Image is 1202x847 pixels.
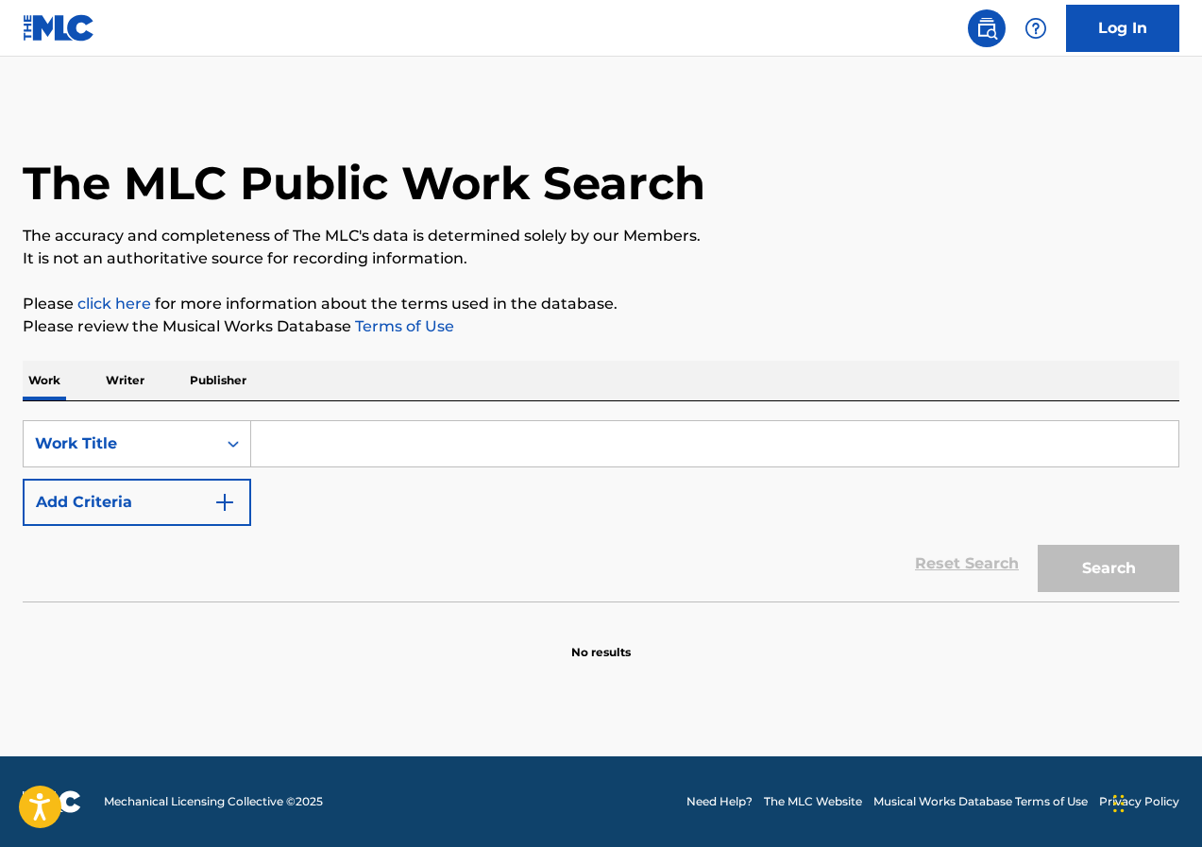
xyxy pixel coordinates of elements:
[23,790,81,813] img: logo
[23,479,251,526] button: Add Criteria
[23,247,1179,270] p: It is not an authoritative source for recording information.
[571,621,631,661] p: No results
[23,14,95,42] img: MLC Logo
[23,315,1179,338] p: Please review the Musical Works Database
[968,9,1006,47] a: Public Search
[1024,17,1047,40] img: help
[1017,9,1055,47] div: Help
[104,793,323,810] span: Mechanical Licensing Collective © 2025
[1099,793,1179,810] a: Privacy Policy
[975,17,998,40] img: search
[764,793,862,810] a: The MLC Website
[23,225,1179,247] p: The accuracy and completeness of The MLC's data is determined solely by our Members.
[1108,756,1202,847] div: Widget de chat
[184,361,252,400] p: Publisher
[23,293,1179,315] p: Please for more information about the terms used in the database.
[1066,5,1179,52] a: Log In
[23,361,66,400] p: Work
[35,432,205,455] div: Work Title
[23,420,1179,601] form: Search Form
[351,317,454,335] a: Terms of Use
[100,361,150,400] p: Writer
[1113,775,1125,832] div: Arrastrar
[686,793,753,810] a: Need Help?
[77,295,151,313] a: click here
[23,155,705,212] h1: The MLC Public Work Search
[213,491,236,514] img: 9d2ae6d4665cec9f34b9.svg
[1108,756,1202,847] iframe: Chat Widget
[873,793,1088,810] a: Musical Works Database Terms of Use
